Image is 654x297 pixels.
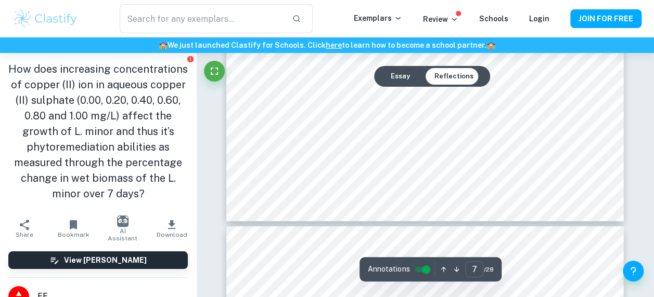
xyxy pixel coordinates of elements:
[483,265,493,274] span: / 28
[98,214,147,243] button: AI Assistant
[623,261,644,281] button: Help and Feedback
[117,215,129,227] img: AI Assistant
[2,39,652,51] h6: We just launched Clastify for Schools. Click to learn how to become a school partner.
[426,68,482,85] button: Reflections
[479,15,508,23] a: Schools
[156,231,187,238] span: Download
[368,264,409,275] span: Annotations
[49,214,98,243] button: Bookmark
[354,12,402,24] p: Exemplars
[147,214,196,243] button: Download
[382,68,418,85] button: Essay
[8,251,188,269] button: View [PERSON_NAME]
[570,9,642,28] button: JOIN FOR FREE
[8,61,188,201] h1: How does increasing concentrations of copper (II) ion in aqueous copper (II) sulphate (0.00, 0.20...
[12,8,79,29] img: Clastify logo
[204,61,225,82] button: Fullscreen
[16,231,33,238] span: Share
[186,55,194,63] button: Report issue
[64,254,147,266] h6: View [PERSON_NAME]
[120,4,283,33] input: Search for any exemplars...
[105,227,141,242] span: AI Assistant
[159,41,168,49] span: 🏫
[486,41,495,49] span: 🏫
[326,41,342,49] a: here
[423,14,458,25] p: Review
[58,231,89,238] span: Bookmark
[529,15,549,23] a: Login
